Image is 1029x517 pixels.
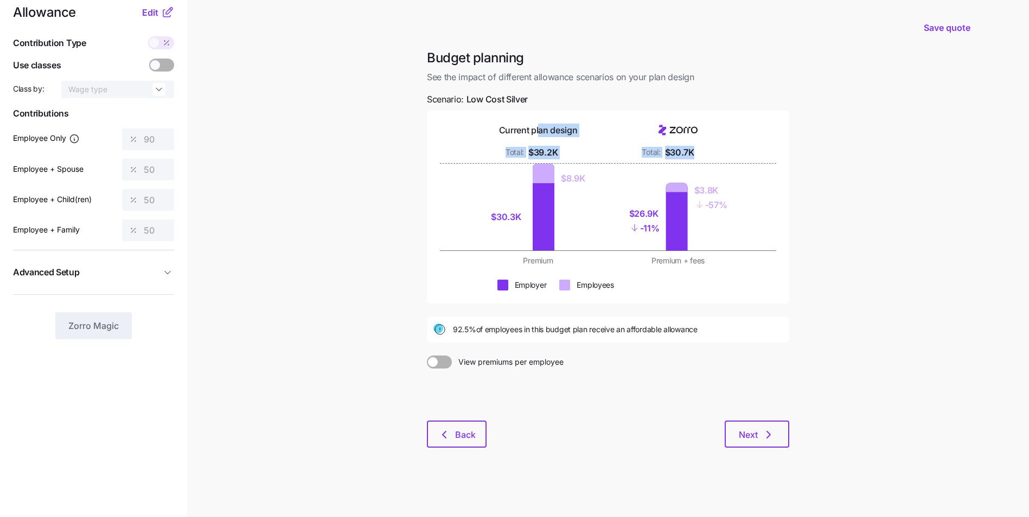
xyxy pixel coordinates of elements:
[694,184,727,197] div: $3.8K
[694,197,727,212] div: - 57%
[13,259,174,286] button: Advanced Setup
[629,207,660,221] div: $26.9K
[427,421,487,448] button: Back
[915,12,979,43] button: Save quote
[499,124,578,137] div: Current plan design
[13,107,174,120] span: Contributions
[528,146,558,159] div: $39.2K
[13,36,86,50] span: Contribution Type
[13,59,61,72] span: Use classes
[13,163,84,175] label: Employee + Spouse
[68,319,119,332] span: Zorro Magic
[13,83,44,94] span: Class by:
[515,280,547,290] div: Employer
[427,93,528,106] span: Scenario:
[615,255,742,266] div: Premium + fees
[924,21,970,34] span: Save quote
[491,210,526,224] div: $30.3K
[466,93,528,106] span: Low Cost Silver
[665,146,694,159] div: $30.7K
[55,312,132,339] button: Zorro Magic
[561,172,585,185] div: $8.9K
[427,49,789,66] h1: Budget planning
[13,224,80,236] label: Employee + Family
[725,421,789,448] button: Next
[629,221,660,235] div: - 11%
[142,6,161,19] button: Edit
[739,428,758,441] span: Next
[13,266,80,279] span: Advanced Setup
[452,356,564,369] span: View premiums per employee
[506,147,524,158] div: Total:
[13,193,92,205] label: Employee + Child(ren)
[642,147,660,158] div: Total:
[577,280,613,290] div: Employees
[142,6,158,19] span: Edit
[475,255,602,266] div: Premium
[427,70,789,84] span: See the impact of different allowance scenarios on your plan design
[453,324,698,335] span: 92.5% of employees in this budget plan receive an affordable allowance
[13,132,80,144] label: Employee Only
[13,6,76,19] span: Allowance
[455,428,476,441] span: Back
